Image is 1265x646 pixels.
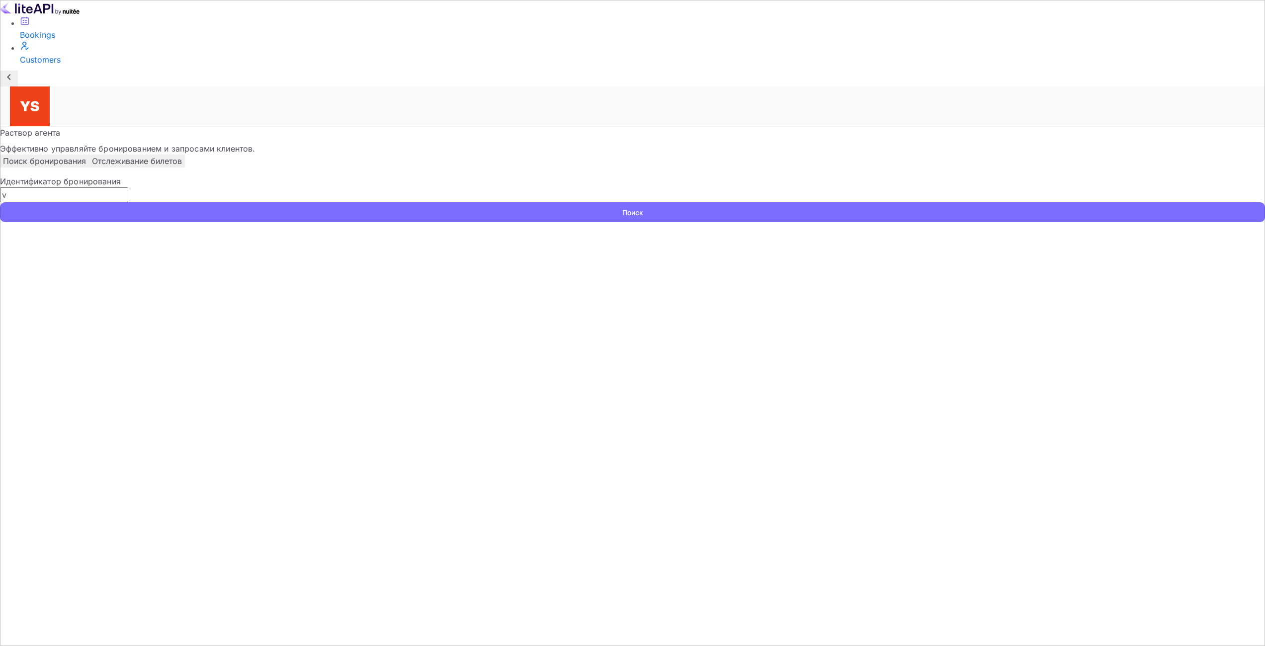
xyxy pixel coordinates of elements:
a: Bookings [20,16,1265,41]
ya-tr-span: Поиск [622,207,643,218]
ya-tr-span: Отслеживание билетов [92,156,182,166]
div: Bookings [20,29,1265,41]
ya-tr-span: Поиск бронирования [3,156,86,166]
img: Служба Поддержки Яндекса [10,86,50,126]
div: Customers [20,54,1265,66]
a: Customers [20,41,1265,66]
